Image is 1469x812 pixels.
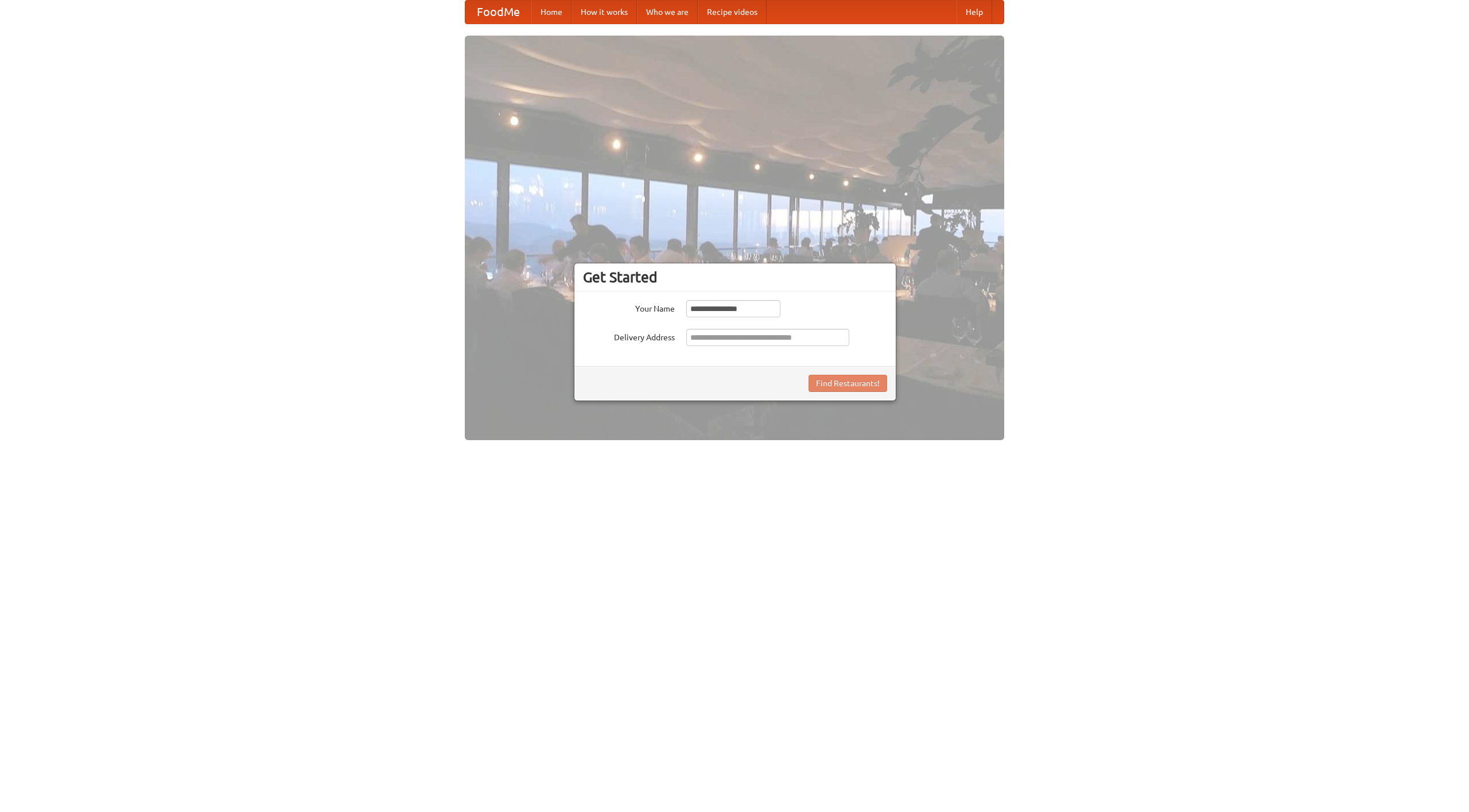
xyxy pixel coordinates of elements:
a: Recipe videos [698,1,767,24]
a: How it works [572,1,637,24]
label: Your Name [583,300,675,314]
h3: Get Started [583,269,887,286]
a: FoodMe [465,1,531,24]
a: Home [531,1,572,24]
label: Delivery Address [583,329,675,343]
a: Who we are [637,1,698,24]
button: Find Restaurants! [809,375,887,392]
a: Help [957,1,992,24]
